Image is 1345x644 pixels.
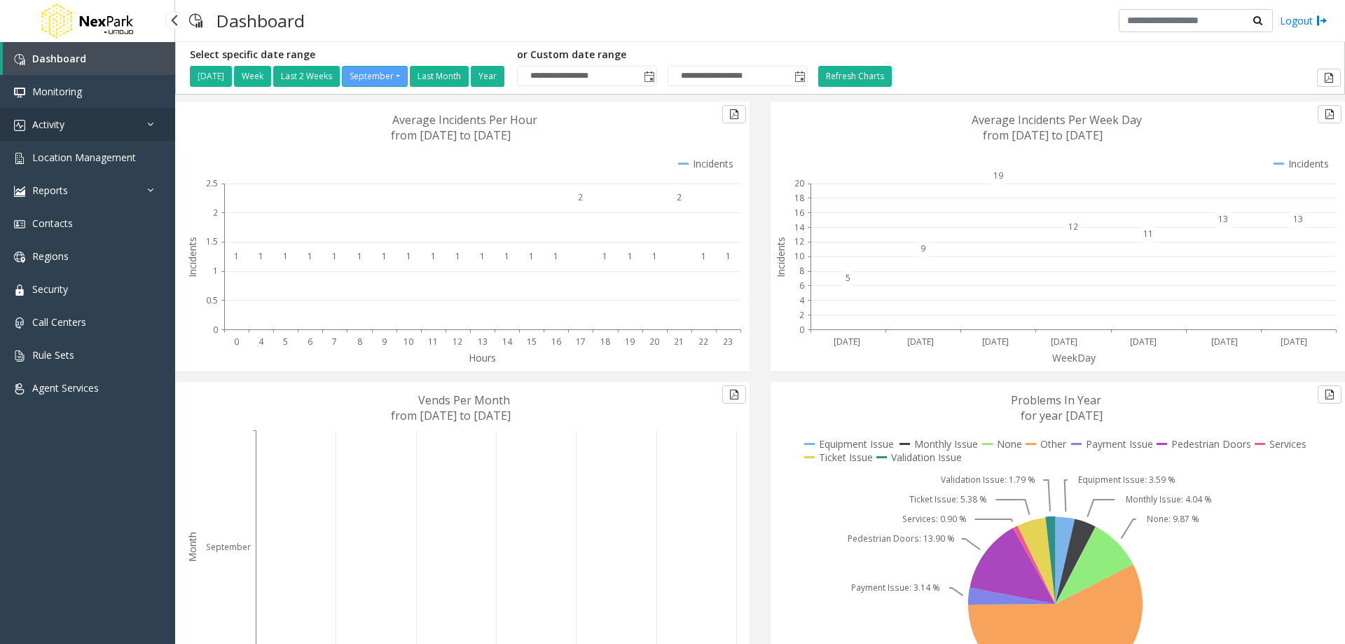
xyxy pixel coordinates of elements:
text: 7 [332,336,337,348]
text: Problems In Year [1011,392,1101,408]
img: logout [1316,13,1327,28]
text: from [DATE] to [DATE] [983,128,1103,143]
text: 1 [529,250,534,262]
text: 18 [600,336,610,348]
img: 'icon' [14,285,25,296]
span: Rule Sets [32,348,74,362]
button: [DATE] [190,66,232,87]
text: 1 [504,250,509,262]
button: Refresh Charts [818,66,892,87]
text: 1 [213,265,218,277]
text: 0 [234,336,239,348]
text: 15 [527,336,537,348]
span: Agent Services [32,381,99,395]
text: 0 [213,324,218,336]
img: 'icon' [14,317,25,329]
text: 9 [382,336,387,348]
text: Equipment Issue: 3.59 % [1078,474,1175,486]
text: 19 [993,170,1003,181]
text: 4 [258,336,264,348]
text: [DATE] [1051,336,1077,348]
text: 12 [453,336,462,348]
text: 10 [403,336,413,348]
button: Last 2 Weeks [273,66,340,87]
span: Activity [32,118,64,131]
text: 1 [628,250,633,262]
span: Contacts [32,217,73,230]
text: 1 [357,250,362,262]
span: Call Centers [32,315,86,329]
text: 13 [1218,213,1228,225]
text: 21 [674,336,684,348]
text: 1 [553,250,558,262]
text: [DATE] [1211,336,1238,348]
text: 18 [794,192,804,204]
span: Security [32,282,68,296]
text: 0.5 [206,294,218,306]
text: 17 [576,336,586,348]
text: 4 [799,294,805,306]
img: 'icon' [14,153,25,164]
h3: Dashboard [209,4,312,38]
img: 'icon' [14,120,25,131]
button: Year [471,66,504,87]
text: Monthly Issue: 4.04 % [1126,493,1212,505]
text: Hours [469,351,496,364]
text: 1 [602,250,607,262]
button: Export to pdf [1317,69,1341,87]
text: 1 [382,250,387,262]
text: 1 [431,250,436,262]
text: 1 [258,250,263,262]
text: Average Incidents Per Week Day [972,112,1142,128]
button: Export to pdf [1318,105,1341,123]
text: 13 [1293,213,1303,225]
text: 1 [480,250,485,262]
text: WeekDay [1052,351,1096,364]
button: Export to pdf [722,105,746,123]
img: 'icon' [14,219,25,230]
text: 16 [551,336,561,348]
text: 22 [698,336,708,348]
text: 1 [455,250,460,262]
h5: or Custom date range [517,49,808,61]
text: 8 [799,265,804,277]
text: [DATE] [907,336,934,348]
text: 2.5 [206,177,218,189]
span: Location Management [32,151,136,164]
text: 23 [723,336,733,348]
text: 6 [799,280,804,292]
text: 1 [701,250,706,262]
text: 1.5 [206,235,218,247]
text: 1 [406,250,411,262]
text: 9 [920,242,925,254]
text: 5 [846,272,850,284]
text: [DATE] [1130,336,1157,348]
text: Pedestrian Doors: 13.90 % [848,533,955,544]
text: 2 [799,309,804,321]
img: 'icon' [14,350,25,362]
text: [DATE] [834,336,860,348]
text: 1 [726,250,731,262]
text: from [DATE] to [DATE] [391,408,511,423]
img: 'icon' [14,87,25,98]
text: 11 [428,336,438,348]
button: September [342,66,408,87]
text: Incidents [774,237,787,278]
text: 0 [799,324,804,336]
a: Logout [1280,13,1327,28]
img: 'icon' [14,54,25,65]
text: 6 [308,336,312,348]
text: Payment Issue: 3.14 % [851,582,940,594]
text: 1 [234,250,239,262]
button: Week [234,66,271,87]
text: 11 [1143,228,1153,240]
span: Reports [32,184,68,197]
text: 2 [213,207,218,219]
text: 20 [794,177,804,189]
text: 14 [794,221,805,233]
span: Toggle popup [792,67,807,86]
a: Dashboard [3,42,175,75]
text: Validation Issue: 1.79 % [941,474,1035,486]
button: Export to pdf [1318,385,1341,404]
text: 2 [677,191,682,203]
